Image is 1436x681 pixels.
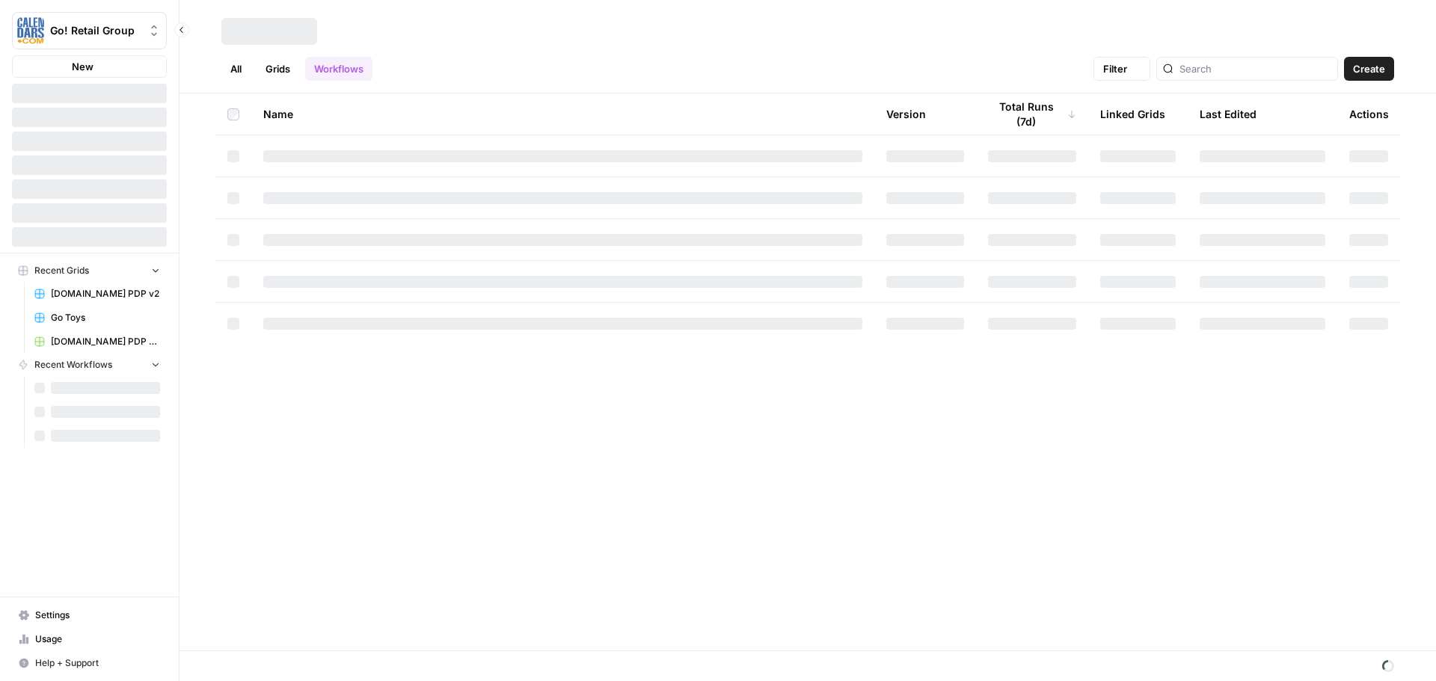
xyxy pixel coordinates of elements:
a: Grids [257,57,299,81]
div: Name [263,93,862,135]
a: All [221,57,251,81]
div: Last Edited [1200,93,1256,135]
span: New [72,59,93,74]
button: Filter [1093,57,1150,81]
span: Create [1353,61,1385,76]
div: Version [886,93,926,135]
a: Go Toys [28,306,167,330]
a: [DOMAIN_NAME] PDP v2 [28,282,167,306]
a: Settings [12,603,167,627]
a: [DOMAIN_NAME] PDP Enrichment Grid [28,330,167,354]
span: Recent Workflows [34,358,112,372]
button: Workspace: Go! Retail Group [12,12,167,49]
button: New [12,55,167,78]
span: Filter [1103,61,1127,76]
span: Go Toys [51,311,160,324]
span: Usage [35,632,160,646]
input: Search [1179,61,1331,76]
button: Help + Support [12,651,167,675]
img: Go! Retail Group Logo [17,17,44,44]
a: Workflows [305,57,372,81]
span: [DOMAIN_NAME] PDP v2 [51,287,160,301]
div: Total Runs (7d) [988,93,1076,135]
div: Linked Grids [1100,93,1165,135]
button: Recent Grids [12,259,167,282]
span: [DOMAIN_NAME] PDP Enrichment Grid [51,335,160,348]
span: Recent Grids [34,264,89,277]
button: Recent Workflows [12,354,167,376]
div: Actions [1349,93,1389,135]
span: Help + Support [35,656,160,670]
span: Settings [35,608,160,622]
button: Create [1344,57,1394,81]
span: Go! Retail Group [50,23,141,38]
a: Usage [12,627,167,651]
